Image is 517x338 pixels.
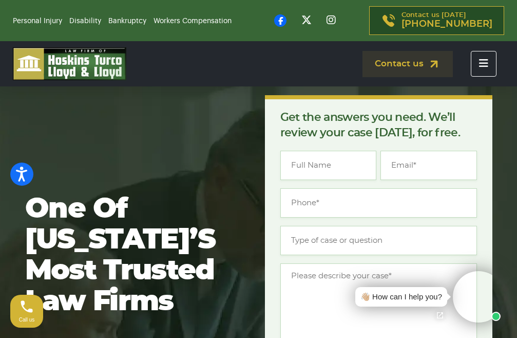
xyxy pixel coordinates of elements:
[280,110,477,140] p: Get the answers you need. We’ll review your case [DATE], for free.
[429,305,451,326] a: Open chat
[360,291,442,303] div: 👋🏼 How can I help you?
[19,317,35,323] span: Call us
[154,17,232,25] a: Workers Compensation
[13,17,62,25] a: Personal Injury
[369,6,504,35] a: Contact us [DATE][PHONE_NUMBER]
[280,188,477,218] input: Phone*
[108,17,146,25] a: Bankruptcy
[25,194,232,317] h1: One of [US_STATE]’s most trusted law firms
[401,12,492,29] p: Contact us [DATE]
[13,47,126,80] img: logo
[380,151,477,180] input: Email*
[401,19,492,29] span: [PHONE_NUMBER]
[280,151,377,180] input: Full Name
[362,51,453,77] a: Contact us
[471,51,496,77] button: Toggle navigation
[69,17,101,25] a: Disability
[280,226,477,255] input: Type of case or question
